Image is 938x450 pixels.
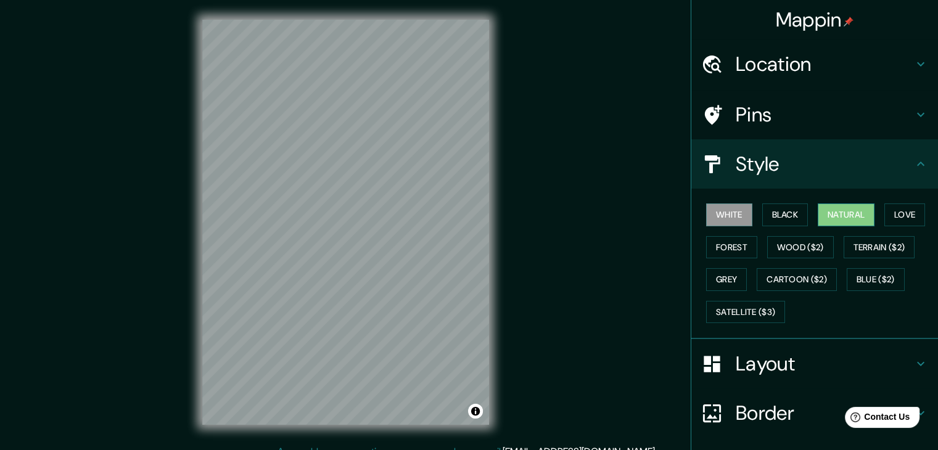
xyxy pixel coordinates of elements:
h4: Location [736,52,913,76]
button: White [706,203,752,226]
button: Love [884,203,925,226]
iframe: Help widget launcher [828,402,924,436]
h4: Layout [736,351,913,376]
h4: Mappin [776,7,854,32]
img: pin-icon.png [844,17,854,27]
button: Black [762,203,808,226]
button: Forest [706,236,757,259]
button: Cartoon ($2) [757,268,837,291]
div: Border [691,388,938,438]
button: Wood ($2) [767,236,834,259]
button: Natural [818,203,874,226]
button: Terrain ($2) [844,236,915,259]
div: Style [691,139,938,189]
div: Location [691,39,938,89]
button: Satellite ($3) [706,301,785,324]
div: Pins [691,90,938,139]
button: Blue ($2) [847,268,905,291]
div: Layout [691,339,938,388]
button: Grey [706,268,747,291]
canvas: Map [202,20,489,425]
h4: Border [736,401,913,425]
h4: Pins [736,102,913,127]
h4: Style [736,152,913,176]
button: Toggle attribution [468,404,483,419]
